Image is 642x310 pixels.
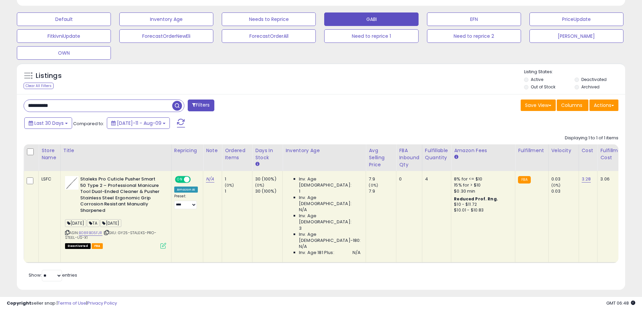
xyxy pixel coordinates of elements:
button: Need to reprice 1 [324,29,418,43]
span: All listings that are unavailable for purchase on Amazon for any reason other than out-of-stock [65,243,91,249]
span: [DATE] [65,219,86,227]
div: Amazon AI [174,187,198,193]
label: Archived [581,84,600,90]
div: 7.9 [369,188,396,194]
div: Clear All Filters [24,83,54,89]
div: Store Name [41,147,58,161]
span: Inv. Age [DEMOGRAPHIC_DATA]: [299,213,361,225]
small: Amazon Fees. [454,154,458,160]
div: 1 [225,176,252,182]
div: 3.06 [600,176,624,182]
div: LSFC [41,176,55,182]
div: 4 [425,176,446,182]
small: (0%) [255,182,265,188]
label: Active [531,77,543,82]
div: Avg Selling Price [369,147,393,168]
button: FitkivniUpdate [17,29,111,43]
button: ForecastOrderNewEli [119,29,213,43]
small: (0%) [225,182,234,188]
b: Reduced Prof. Rng. [454,196,498,202]
button: OWN [17,46,111,60]
button: Inventory Age [119,12,213,26]
span: [DATE] [100,219,121,227]
div: Fulfillable Quantity [425,147,448,161]
div: seller snap | | [7,300,117,307]
div: 8% for <= $10 [454,176,510,182]
button: Default [17,12,111,26]
p: Listing States: [524,69,625,75]
a: 3.28 [582,176,591,182]
span: Compared to: [73,120,104,127]
span: Show: entries [29,272,77,278]
a: Privacy Policy [87,300,117,306]
span: | SKU: GY25-STALEKS-PRO-STEEL-US-X1 [65,230,156,240]
a: B08RBG5FJR [79,230,102,236]
div: Fulfillment Cost [600,147,626,161]
button: [DATE]-11 - Aug-09 [107,117,170,129]
div: 1 [225,188,252,194]
span: Last 30 Days [34,120,64,126]
a: Terms of Use [58,300,86,306]
span: 1 [299,188,300,194]
small: FBA [518,176,530,184]
span: TA [87,219,99,227]
div: Note [206,147,219,154]
div: 7.9 [369,176,396,182]
span: Inv. Age [DEMOGRAPHIC_DATA]: [299,176,361,188]
button: Save View [521,100,556,111]
div: 15% for > $10 [454,182,510,188]
label: Deactivated [581,77,607,82]
div: Velocity [551,147,576,154]
button: PriceUpdate [529,12,623,26]
span: FBA [92,243,103,249]
span: 3 [299,225,302,231]
div: Days In Stock [255,147,280,161]
div: ASIN: [65,176,166,248]
strong: Copyright [7,300,31,306]
div: 0 [399,176,417,182]
span: Inv. Age [DEMOGRAPHIC_DATA]-180: [299,231,361,244]
small: (0%) [369,182,378,188]
button: ForecastOrderAll [222,29,316,43]
div: FBA inbound Qty [399,147,419,168]
div: 30 (100%) [255,176,282,182]
button: GABI [324,12,418,26]
button: EFN [427,12,521,26]
div: $10.01 - $10.83 [454,207,510,213]
div: Preset: [174,194,198,209]
div: Amazon Fees [454,147,512,154]
b: Staleks Pro Cuticle Pusher Smart 50 Type 2 – Professional Manicure Tool Dual-Ended Cleaner & Push... [80,176,162,215]
span: N/A [299,207,307,213]
a: N/A [206,176,214,182]
span: Inv. Age [DEMOGRAPHIC_DATA]: [299,195,361,207]
div: Cost [582,147,595,154]
div: 0.03 [551,176,579,182]
button: Actions [589,100,618,111]
span: N/A [299,244,307,250]
span: OFF [190,177,201,182]
div: Displaying 1 to 1 of 1 items [565,135,618,141]
span: Columns [561,102,582,109]
div: Ordered Items [225,147,249,161]
span: ON [176,177,184,182]
small: (0%) [551,182,561,188]
div: Inventory Age [285,147,363,154]
span: Inv. Age 181 Plus: [299,250,334,256]
div: 0.03 [551,188,579,194]
span: N/A [353,250,361,256]
button: [PERSON_NAME] [529,29,623,43]
button: Needs to Reprice [222,12,316,26]
button: Columns [557,100,588,111]
div: Fulfillment [518,147,545,154]
h5: Listings [36,71,62,81]
div: $10 - $11.72 [454,202,510,207]
span: [DATE]-11 - Aug-09 [117,120,161,126]
div: Title [63,147,169,154]
small: Days In Stock. [255,161,259,167]
div: 30 (100%) [255,188,282,194]
button: Filters [188,100,214,111]
div: Repricing [174,147,200,154]
img: 31UhkeYlU9L._SL40_.jpg [65,176,79,190]
div: $0.30 min [454,188,510,194]
label: Out of Stock [531,84,555,90]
